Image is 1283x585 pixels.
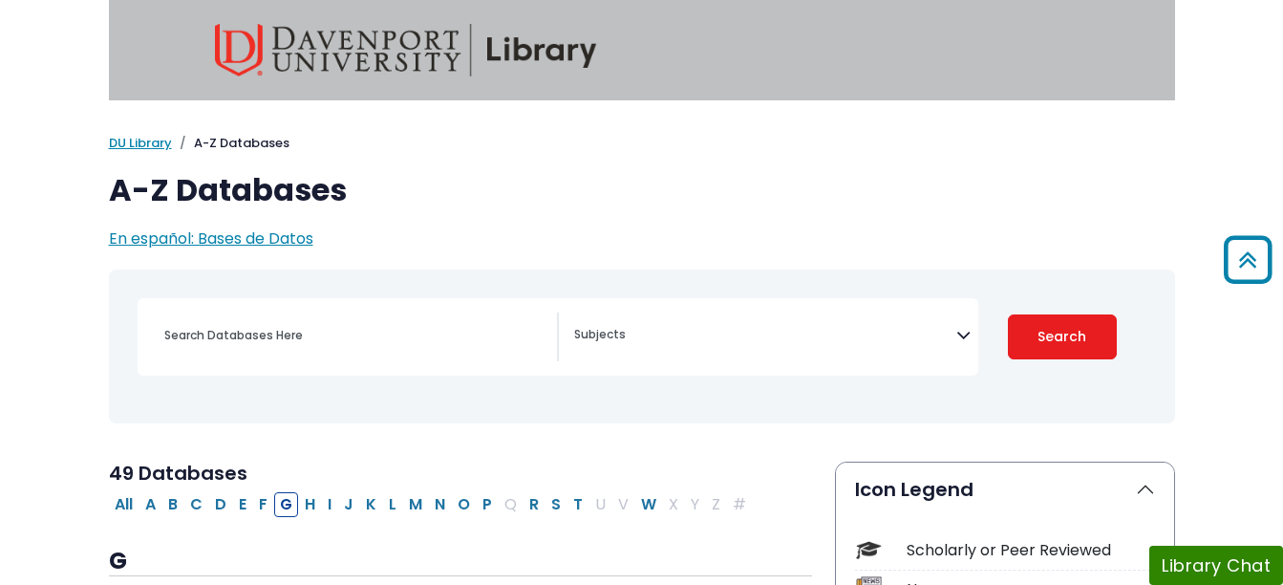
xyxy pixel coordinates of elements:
[109,460,247,487] span: 49 Databases
[1217,245,1278,276] a: Back to Top
[109,270,1175,423] nav: Search filters
[338,492,359,517] button: Filter Results J
[162,492,183,517] button: Filter Results B
[836,463,1174,516] button: Icon Legend
[477,492,498,517] button: Filter Results P
[109,492,754,514] div: Alpha-list to filter by first letter of database name
[253,492,273,517] button: Filter Results F
[322,492,337,517] button: Filter Results I
[383,492,402,517] button: Filter Results L
[360,492,382,517] button: Filter Results K
[524,492,545,517] button: Filter Results R
[299,492,321,517] button: Filter Results H
[184,492,208,517] button: Filter Results C
[109,492,139,517] button: All
[1008,314,1117,359] button: Submit for Search Results
[209,492,232,517] button: Filter Results D
[274,492,298,517] button: Filter Results G
[856,537,882,563] img: Icon Scholarly or Peer Reviewed
[153,321,557,349] input: Search database by title or keyword
[109,172,1175,208] h1: A-Z Databases
[403,492,428,517] button: Filter Results M
[429,492,451,517] button: Filter Results N
[233,492,252,517] button: Filter Results E
[139,492,161,517] button: Filter Results A
[172,134,289,153] li: A-Z Databases
[574,329,956,344] textarea: Search
[567,492,588,517] button: Filter Results T
[452,492,476,517] button: Filter Results O
[215,24,597,76] img: Davenport University Library
[109,548,812,576] h3: G
[545,492,567,517] button: Filter Results S
[907,539,1155,562] div: Scholarly or Peer Reviewed
[635,492,662,517] button: Filter Results W
[109,134,1175,153] nav: breadcrumb
[109,134,172,152] a: DU Library
[109,227,313,249] a: En español: Bases de Datos
[1149,546,1283,585] button: Library Chat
